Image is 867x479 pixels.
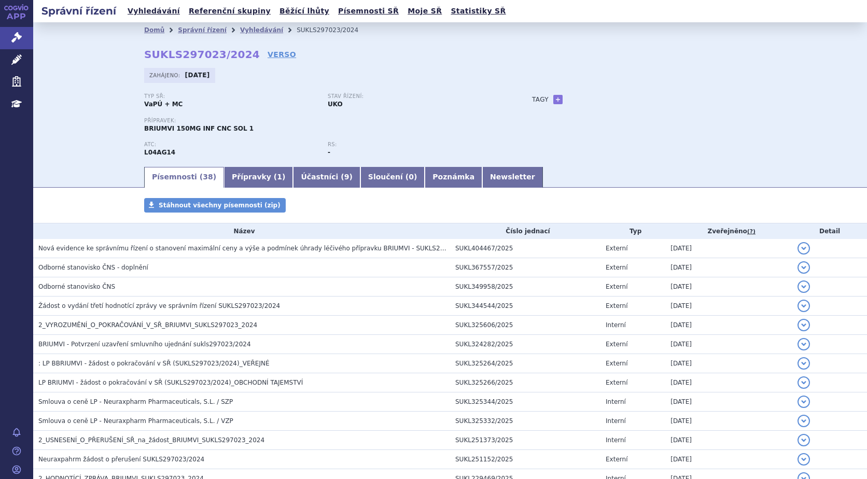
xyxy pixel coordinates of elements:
th: Zveřejněno [665,223,792,239]
td: SUKL325332/2025 [450,412,600,431]
td: SUKL367557/2025 [450,258,600,277]
td: [DATE] [665,277,792,297]
span: Stáhnout všechny písemnosti (zip) [159,202,281,209]
td: [DATE] [665,297,792,316]
span: Nová evidence ke správnímu řízení o stanovení maximální ceny a výše a podmínek úhrady léčivého př... [38,245,478,252]
strong: UBLITUXIMAB [144,149,175,156]
td: [DATE] [665,392,792,412]
a: VERSO [268,49,296,60]
a: Písemnosti SŘ [335,4,402,18]
a: Moje SŘ [404,4,445,18]
a: Poznámka [425,167,482,188]
span: Smlouva o ceně LP - Neuraxpharm Pharmaceuticals, S.L. / SZP [38,398,233,405]
td: SUKL349958/2025 [450,277,600,297]
button: detail [798,396,810,408]
th: Číslo jednací [450,223,600,239]
button: detail [798,434,810,446]
span: Externí [606,379,627,386]
strong: SUKLS297023/2024 [144,48,260,61]
span: Interní [606,398,626,405]
td: SUKL251152/2025 [450,450,600,469]
span: 2_VYROZUMĚNÍ_O_POKRAČOVÁNÍ_V_SŘ_BRIUMVI_SUKLS297023_2024 [38,321,257,329]
span: Interní [606,436,626,444]
button: detail [798,338,810,350]
span: Smlouva o ceně LP - Neuraxpharm Pharmaceuticals, S.L. / VZP [38,417,233,425]
button: detail [798,453,810,466]
a: Účastníci (9) [293,167,360,188]
a: Písemnosti (38) [144,167,224,188]
p: Stav řízení: [328,93,501,100]
a: Běžící lhůty [276,4,332,18]
td: [DATE] [665,373,792,392]
span: Externí [606,456,627,463]
span: LP BRIUMVI - žádost o pokračování v SŘ (SUKLS297023/2024)_OBCHODNÍ TAJEMSTVÍ [38,379,303,386]
h3: Tagy [532,93,549,106]
p: Přípravek: [144,118,511,124]
span: Externí [606,360,627,367]
th: Detail [792,223,867,239]
button: detail [798,242,810,255]
strong: - [328,149,330,156]
a: + [553,95,563,104]
td: [DATE] [665,258,792,277]
a: Stáhnout všechny písemnosti (zip) [144,198,286,213]
button: detail [798,261,810,274]
span: Interní [606,321,626,329]
span: 38 [203,173,213,181]
td: SUKL325264/2025 [450,354,600,373]
td: SUKL325606/2025 [450,316,600,335]
a: Newsletter [482,167,543,188]
button: detail [798,300,810,312]
button: detail [798,280,810,293]
span: Externí [606,283,627,290]
span: Odborné stanovisko ČNS - doplnění [38,264,148,271]
span: Odborné stanovisko ČNS [38,283,115,290]
span: : LP BBRIUMVI - žádost o pokračování v SŘ (SUKLS297023/2024)_VEŘEJNÉ [38,360,269,367]
td: SUKL325344/2025 [450,392,600,412]
p: ATC: [144,142,317,148]
span: 9 [344,173,349,181]
a: Domů [144,26,164,34]
span: BRIUMVI - Potvrzení uzavření smluvního ujednání sukls297023/2024 [38,341,251,348]
th: Typ [600,223,665,239]
a: Přípravky (1) [224,167,293,188]
span: Žádost o vydání třetí hodnotící zprávy ve správním řízení SUKLS297023/2024 [38,302,280,309]
span: Zahájeno: [149,71,182,79]
span: Externí [606,264,627,271]
strong: VaPÚ + MC [144,101,183,108]
td: [DATE] [665,239,792,258]
strong: [DATE] [185,72,210,79]
span: Externí [606,245,627,252]
button: detail [798,376,810,389]
p: RS: [328,142,501,148]
span: BRIUMVI 150MG INF CNC SOL 1 [144,125,254,132]
td: [DATE] [665,412,792,431]
td: [DATE] [665,335,792,354]
button: detail [798,357,810,370]
td: [DATE] [665,450,792,469]
span: 0 [409,173,414,181]
h2: Správní řízení [33,4,124,18]
span: 1 [277,173,282,181]
strong: UKO [328,101,343,108]
td: SUKL325266/2025 [450,373,600,392]
td: SUKL344544/2025 [450,297,600,316]
span: 2_USNESENÍ_O_PŘERUŠENÍ_SŘ_na_žádost_BRIUMVI_SUKLS297023_2024 [38,436,264,444]
button: detail [798,319,810,331]
a: Sloučení (0) [360,167,425,188]
td: SUKL404467/2025 [450,239,600,258]
td: [DATE] [665,316,792,335]
p: Typ SŘ: [144,93,317,100]
td: [DATE] [665,431,792,450]
button: detail [798,415,810,427]
a: Vyhledávání [240,26,283,34]
a: Referenční skupiny [186,4,274,18]
a: Správní řízení [178,26,227,34]
span: Interní [606,417,626,425]
span: Externí [606,302,627,309]
a: Statistiky SŘ [448,4,509,18]
span: Externí [606,341,627,348]
li: SUKLS297023/2024 [297,22,372,38]
a: Vyhledávání [124,4,183,18]
span: Neuraxpahrm žádost o přerušení SUKLS297023/2024 [38,456,204,463]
